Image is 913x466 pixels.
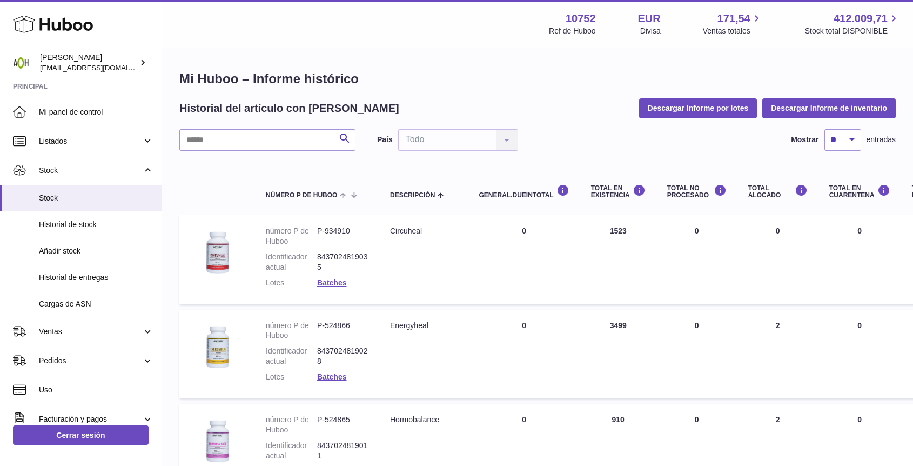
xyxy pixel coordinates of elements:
strong: EUR [638,11,661,26]
span: Mi panel de control [39,107,153,117]
span: 171,54 [717,11,750,26]
dt: Lotes [266,278,317,288]
img: info@adaptohealue.com [13,55,29,71]
a: Batches [317,278,346,287]
span: Historial de stock [39,219,153,230]
dd: P-524865 [317,415,368,435]
dt: número P de Huboo [266,226,317,247]
span: número P de Huboo [266,192,337,199]
dd: 8437024819028 [317,346,368,367]
dd: 8437024819011 [317,441,368,461]
span: 0 [857,321,862,330]
span: 0 [857,415,862,424]
span: Ventas [39,327,142,337]
strong: 10752 [566,11,596,26]
span: Cargas de ASN [39,299,153,309]
dd: 8437024819035 [317,252,368,272]
div: [PERSON_NAME] [40,52,137,73]
dt: Identificador actual [266,346,317,367]
div: Total ALOCADO [748,184,808,199]
span: Historial de entregas [39,272,153,283]
div: Divisa [640,26,661,36]
dd: P-524866 [317,321,368,341]
span: Añadir stock [39,246,153,256]
dt: número P de Huboo [266,321,317,341]
button: Descargar Informe por lotes [639,98,757,118]
td: 0 [468,215,580,304]
td: 0 [737,215,818,304]
dt: número P de Huboo [266,415,317,435]
div: Total en EXISTENCIA [591,184,646,199]
span: Stock [39,193,153,203]
span: 412.009,71 [834,11,888,26]
a: 412.009,71 Stock total DISPONIBLE [805,11,900,36]
h1: Mi Huboo – Informe histórico [179,70,896,88]
span: Ventas totales [703,26,763,36]
a: Batches [317,372,346,381]
a: 171,54 Ventas totales [703,11,763,36]
span: Facturación y pagos [39,414,142,424]
h2: Historial del artículo con [PERSON_NAME] [179,101,399,116]
div: Hormobalance [390,415,457,425]
td: 2 [737,310,818,398]
div: general.dueInTotal [479,184,569,199]
div: Circuheal [390,226,457,236]
dd: P-934910 [317,226,368,247]
button: Descargar Informe de inventario [762,98,896,118]
a: Cerrar sesión [13,425,149,445]
label: Mostrar [791,135,818,145]
span: [EMAIL_ADDRESS][DOMAIN_NAME] [40,63,159,72]
dt: Identificador actual [266,252,317,272]
img: product image [190,321,244,375]
span: Pedidos [39,356,142,366]
div: Energyheal [390,321,457,331]
div: Ref de Huboo [549,26,595,36]
div: Total NO PROCESADO [667,184,727,199]
span: Uso [39,385,153,395]
span: Descripción [390,192,435,199]
dt: Identificador actual [266,441,317,461]
td: 1523 [580,215,656,304]
span: entradas [867,135,896,145]
span: Listados [39,136,142,147]
dt: Lotes [266,372,317,382]
label: País [377,135,393,145]
div: Total en CUARENTENA [829,184,890,199]
span: Stock [39,165,142,176]
td: 0 [656,215,737,304]
img: product image [190,226,244,280]
td: 3499 [580,310,656,398]
td: 0 [468,310,580,398]
span: Stock total DISPONIBLE [805,26,900,36]
td: 0 [656,310,737,398]
span: 0 [857,227,862,235]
